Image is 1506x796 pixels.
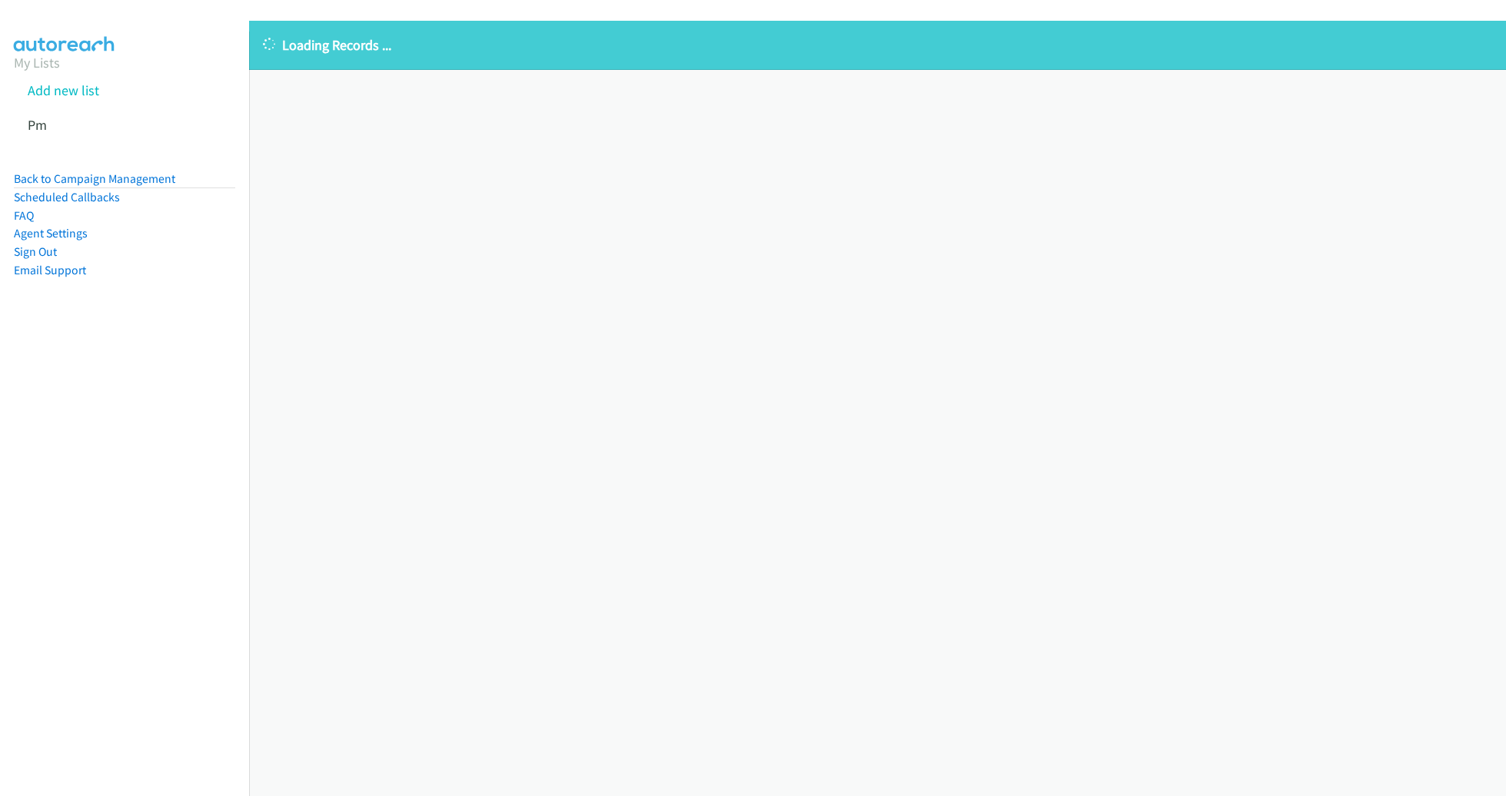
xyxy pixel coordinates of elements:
a: Scheduled Callbacks [14,190,120,204]
a: Pm [28,116,47,134]
p: Loading Records ... [263,35,1492,55]
a: FAQ [14,208,34,223]
a: Email Support [14,263,86,277]
a: Back to Campaign Management [14,171,175,186]
a: Sign Out [14,244,57,259]
a: Agent Settings [14,226,88,240]
a: Add new list [28,81,99,99]
a: My Lists [14,54,60,71]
